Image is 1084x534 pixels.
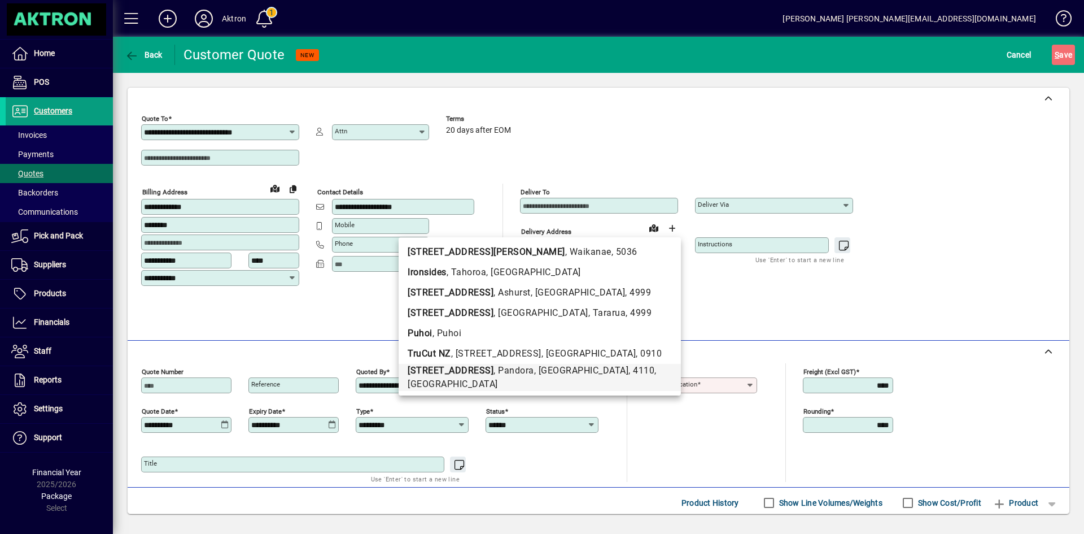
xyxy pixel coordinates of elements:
b: Ironsides [408,267,447,277]
span: , [GEOGRAPHIC_DATA] [486,267,581,277]
b: [STREET_ADDRESS][PERSON_NAME] [408,246,565,257]
span: , 4999 [626,307,652,318]
b: [STREET_ADDRESS] [408,307,493,318]
b: [STREET_ADDRESS] [408,365,493,376]
b: Puhoi [408,328,432,338]
span: , 4999 [625,287,651,298]
span: , Ashurst [493,287,531,298]
span: , [GEOGRAPHIC_DATA] [541,348,636,359]
span: , [GEOGRAPHIC_DATA] [534,365,629,376]
span: , Pandora [493,365,534,376]
span: , Waikanae [565,246,611,257]
b: TruCut NZ [408,348,451,359]
span: , Tahoroa [447,267,487,277]
span: , 4110 [628,365,654,376]
span: , 0910 [636,348,662,359]
span: , Puhoi [432,328,462,338]
span: , [GEOGRAPHIC_DATA] [531,287,626,298]
span: , [STREET_ADDRESS] [451,348,541,359]
b: [STREET_ADDRESS] [408,287,493,298]
span: , 5036 [611,246,637,257]
span: , Tararua [588,307,626,318]
span: , [GEOGRAPHIC_DATA] [493,307,588,318]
